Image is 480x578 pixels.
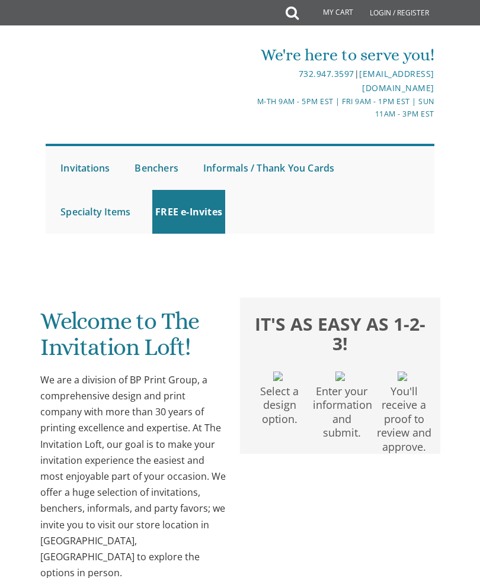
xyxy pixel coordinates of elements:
[200,146,337,190] a: Informals / Thank You Cards
[398,372,407,381] img: filter
[335,372,345,381] img: filter
[241,67,434,95] div: |
[132,146,181,190] a: Benchers
[57,190,133,234] a: Specialty Items
[273,372,283,381] img: filter
[40,308,227,369] h1: Welcome to The Invitation Loft!
[241,43,434,67] div: We're here to serve you!
[297,1,361,25] a: My Cart
[152,190,225,234] a: FREE e-Invites
[241,95,434,121] div: M-Th 9am - 5pm EST | Fri 9am - 1pm EST | Sun 11am - 3pm EST
[359,68,434,93] a: [EMAIL_ADDRESS][DOMAIN_NAME]
[247,312,433,355] h2: It's as easy as 1-2-3!
[57,146,113,190] a: Invitations
[375,382,433,454] p: You'll receive a proof to review and approve.
[251,382,308,426] p: Select a design option.
[313,382,370,440] p: Enter your information and submit.
[299,68,354,79] a: 732.947.3597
